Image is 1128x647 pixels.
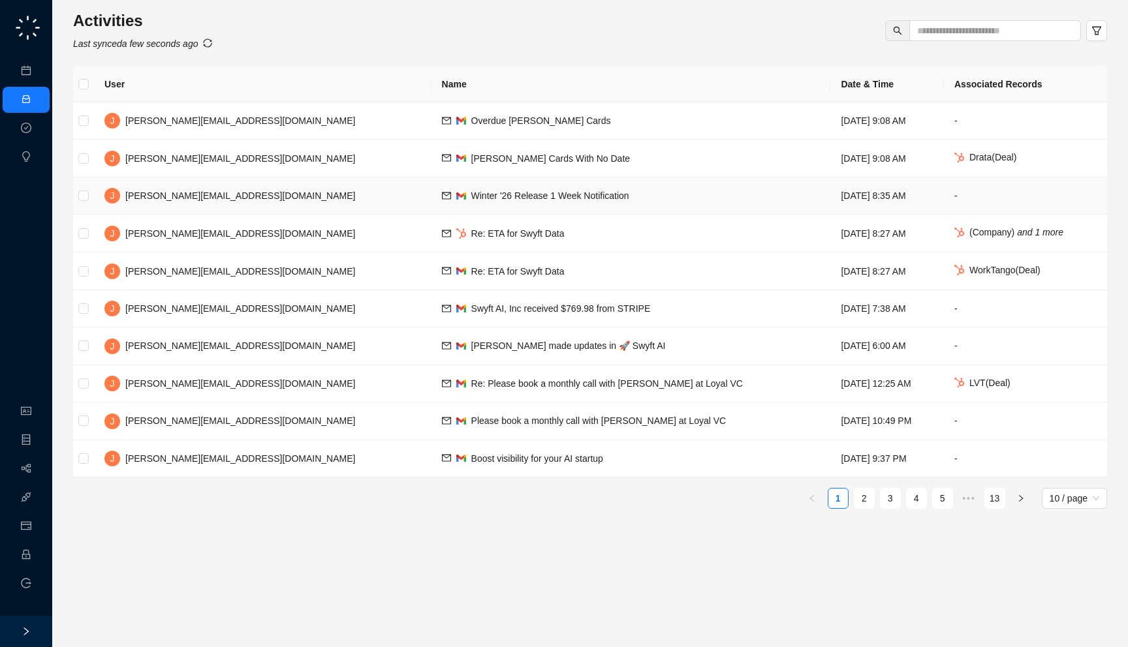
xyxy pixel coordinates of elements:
[110,451,115,466] span: J
[110,226,115,241] span: J
[893,26,902,35] span: search
[442,266,451,275] span: mail
[442,304,451,313] span: mail
[1091,25,1102,36] span: filter
[110,188,115,203] span: J
[841,415,911,426] span: [DATE] 10:49 PM
[841,378,911,389] span: [DATE] 12:25 AM
[456,192,466,200] img: gmail-BGivzU6t.png
[471,115,611,126] span: Overdue [PERSON_NAME] Cards
[21,578,31,588] span: logout
[110,301,115,316] span: J
[203,38,212,48] span: sync
[854,488,875,509] li: 2
[456,228,466,239] img: hubspot-DkpyWjJb.png
[1086,604,1121,639] iframe: Open customer support
[969,378,1010,388] span: LVT ( Deal )
[442,191,451,200] span: mail
[944,327,1107,365] td: -
[933,489,952,508] a: 5
[1017,494,1025,502] span: right
[984,488,1005,509] li: 13
[471,153,631,164] span: [PERSON_NAME] Cards With No Date
[125,266,355,277] span: [PERSON_NAME][EMAIL_ADDRESS][DOMAIN_NAME]
[828,489,848,508] a: 1
[13,13,42,42] img: logo-small-C4UdH2pc.png
[828,488,849,509] li: 1
[442,116,451,125] span: mail
[442,153,451,162] span: mail
[442,416,451,425] span: mail
[442,379,451,388] span: mail
[1050,489,1099,508] span: 10 / page
[954,265,964,275] img: hubspot-DkpyWjJb.png
[802,488,822,509] li: Previous Page
[456,380,466,387] img: gmail-BGivzU6t.png
[944,290,1107,327] td: -
[841,340,905,351] span: [DATE] 6:00 AM
[969,265,1041,275] span: WorkTango ( Deal )
[969,152,1016,162] span: Drata ( Deal )
[932,488,953,509] li: 5
[841,303,905,314] span: [DATE] 7:38 AM
[94,67,431,102] th: User
[471,266,565,277] span: Re: ETA for Swyft Data
[1010,488,1031,509] button: right
[471,228,565,239] span: Re: ETA for Swyft Data
[456,342,466,350] img: gmail-BGivzU6t.png
[456,267,466,275] img: gmail-BGivzU6t.png
[110,151,115,166] span: J
[841,228,905,239] span: [DATE] 8:27 AM
[881,489,900,508] a: 3
[471,303,651,314] span: Swyft AI, Inc received $769.98 from STRIPE
[958,488,979,509] span: •••
[958,488,979,509] li: Next 5 Pages
[944,440,1107,477] td: -
[841,115,905,126] span: [DATE] 9:08 AM
[442,453,451,462] span: mail
[125,303,355,314] span: [PERSON_NAME][EMAIL_ADDRESS][DOMAIN_NAME]
[907,489,926,508] a: 4
[954,378,964,388] img: hubspot-DkpyWjJb.png
[125,340,355,351] span: [PERSON_NAME][EMAIL_ADDRESS][DOMAIN_NAME]
[854,489,874,508] a: 2
[456,455,466,462] img: gmail-BGivzU6t.png
[841,153,905,164] span: [DATE] 9:08 AM
[471,453,603,464] span: Boost visibility for your AI startup
[22,627,31,636] span: right
[471,415,727,426] span: Please book a monthly call with [PERSON_NAME] at Loyal VC
[125,228,355,239] span: [PERSON_NAME][EMAIL_ADDRESS][DOMAIN_NAME]
[125,415,355,426] span: [PERSON_NAME][EMAIL_ADDRESS][DOMAIN_NAME]
[125,190,355,201] span: [PERSON_NAME][EMAIL_ADDRESS][DOMAIN_NAME]
[73,38,198,49] i: Last synced a few seconds ago
[125,153,355,164] span: [PERSON_NAME][EMAIL_ADDRESS][DOMAIN_NAME]
[442,341,451,350] span: mail
[954,153,964,163] img: hubspot-DkpyWjJb.png
[125,115,355,126] span: [PERSON_NAME][EMAIL_ADDRESS][DOMAIN_NAME]
[969,227,1063,237] span: ( Company )
[471,378,743,389] span: Re: Please book a monthly call with [PERSON_NAME] at Loyal VC
[125,378,355,389] span: [PERSON_NAME][EMAIL_ADDRESS][DOMAIN_NAME]
[808,494,816,502] span: left
[73,10,212,31] h3: Activities
[110,339,115,354] span: J
[442,229,451,238] span: mail
[456,417,466,425] img: gmail-BGivzU6t.png
[125,453,355,464] span: [PERSON_NAME][EMAIL_ADDRESS][DOMAIN_NAME]
[110,414,115,429] span: J
[456,117,466,124] img: gmail-BGivzU6t.png
[802,488,822,509] button: left
[944,177,1107,215] td: -
[944,102,1107,140] td: -
[1042,488,1107,509] div: Page Size
[110,376,115,391] span: J
[841,266,905,277] span: [DATE] 8:27 AM
[1017,227,1063,237] i: and 1 more
[954,228,964,238] img: hubspot-DkpyWjJb.png
[841,453,906,464] span: [DATE] 9:37 PM
[431,67,831,102] th: Name
[944,402,1107,440] td: -
[841,190,905,201] span: [DATE] 8:35 AM
[110,113,115,128] span: J
[471,340,666,351] span: [PERSON_NAME] made updates in 🚀 Swyft AI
